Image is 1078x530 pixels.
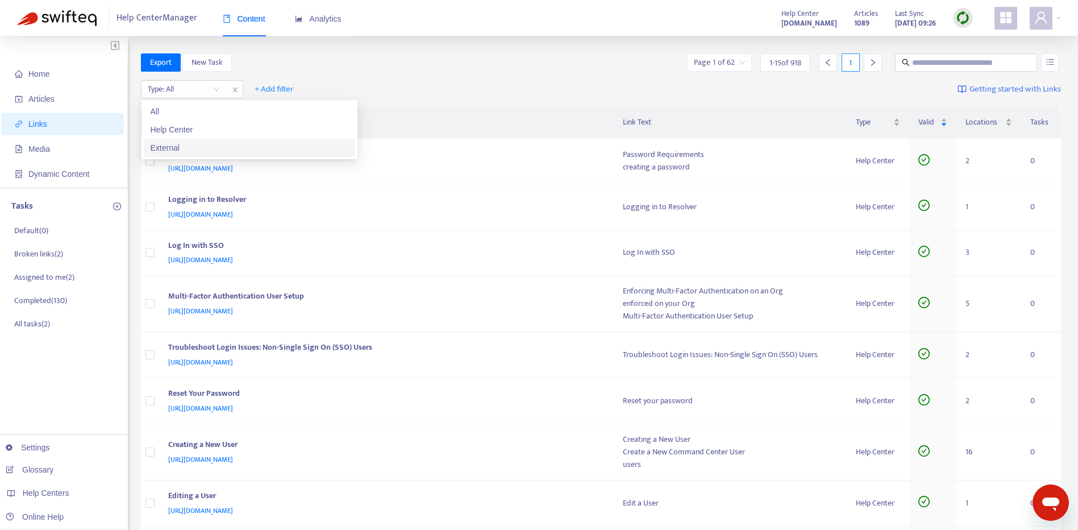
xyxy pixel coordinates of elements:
[856,395,900,407] div: Help Center
[623,458,838,471] div: users
[1021,107,1061,138] th: Tasks
[856,155,900,167] div: Help Center
[116,7,197,29] span: Help Center Manager
[854,17,869,30] strong: 1089
[14,318,50,330] p: All tasks ( 2 )
[168,357,233,368] span: [URL][DOMAIN_NAME]
[168,290,601,305] div: Multi-Factor Authentication User Setup
[958,85,967,94] img: image-link
[1021,138,1061,184] td: 0
[842,53,860,72] div: 1
[1021,184,1061,230] td: 0
[14,295,67,307] p: Completed ( 130 )
[14,248,63,260] p: Broken links ( 2 )
[6,465,53,474] a: Glossary
[969,83,1061,96] span: Getting started with Links
[192,56,223,69] span: New Task
[168,490,601,504] div: Editing a User
[168,193,601,208] div: Logging in to Resolver
[847,107,909,138] th: Type
[999,11,1013,24] span: appstore
[6,443,50,452] a: Settings
[623,148,838,161] div: Password Requirements
[168,147,601,162] div: Password Requirements
[168,438,601,453] div: Creating a New User
[159,107,614,138] th: Link Title
[28,119,47,129] span: Links
[168,209,233,220] span: [URL][DOMAIN_NAME]
[6,512,64,521] a: Online Help
[965,116,1003,129] span: Locations
[902,59,910,67] span: search
[1021,378,1061,424] td: 0
[182,53,232,72] button: New Task
[11,200,33,213] p: Tasks
[168,403,233,414] span: [URL][DOMAIN_NAME]
[918,445,930,457] span: check-circle
[623,161,838,173] div: creating a password
[956,481,1021,527] td: 1
[223,14,265,23] span: Content
[168,239,601,254] div: Log In with SSO
[168,305,233,317] span: [URL][DOMAIN_NAME]
[1021,481,1061,527] td: 0
[623,297,838,310] div: enforced on your Org
[918,348,930,359] span: check-circle
[856,246,900,259] div: Help Center
[623,395,838,407] div: Reset your password
[295,15,303,23] span: area-chart
[144,121,355,139] div: Help Center
[854,7,878,20] span: Articles
[144,139,355,157] div: External
[151,105,348,118] div: All
[141,53,181,72] button: Export
[956,138,1021,184] td: 2
[15,95,23,103] span: account-book
[1041,53,1059,72] button: unordered-list
[918,394,930,405] span: check-circle
[28,144,50,154] span: Media
[223,15,231,23] span: book
[918,496,930,507] span: check-circle
[956,11,970,25] img: sync.dc5367851b00ba804db3.png
[918,297,930,308] span: check-circle
[228,83,243,97] span: close
[14,225,48,237] p: Default ( 0 )
[623,497,838,510] div: Edit a User
[246,80,302,98] button: + Add filter
[168,254,233,266] span: [URL][DOMAIN_NAME]
[781,17,837,30] strong: [DOMAIN_NAME]
[150,56,172,69] span: Export
[856,446,900,458] div: Help Center
[17,10,97,26] img: Swifteq
[28,94,55,103] span: Articles
[168,341,601,356] div: Troubleshoot Login Issues: Non-Single Sign On (SSO) Users
[956,107,1021,138] th: Locations
[1034,11,1048,24] span: user
[623,349,838,361] div: Troubleshoot Login Issues: Non-Single Sign On (SSO) Users
[956,184,1021,230] td: 1
[614,107,847,138] th: Link Text
[623,310,838,322] div: Multi-Factor Authentication User Setup
[623,433,838,446] div: Creating a New User
[623,201,838,213] div: Logging in to Resolver
[623,246,838,259] div: Log In with SSO
[113,202,121,210] span: plus-circle
[144,102,355,121] div: All
[168,387,601,402] div: Reset Your Password
[295,14,342,23] span: Analytics
[1046,58,1054,66] span: unordered-list
[151,142,348,154] div: External
[956,424,1021,481] td: 16
[856,349,900,361] div: Help Center
[23,488,69,498] span: Help Centers
[1021,276,1061,332] td: 0
[1021,424,1061,481] td: 0
[15,120,23,128] span: link
[15,70,23,78] span: home
[1021,332,1061,378] td: 0
[28,69,49,78] span: Home
[856,297,900,310] div: Help Center
[623,446,838,458] div: Create a New Command Center User
[255,82,294,96] span: + Add filter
